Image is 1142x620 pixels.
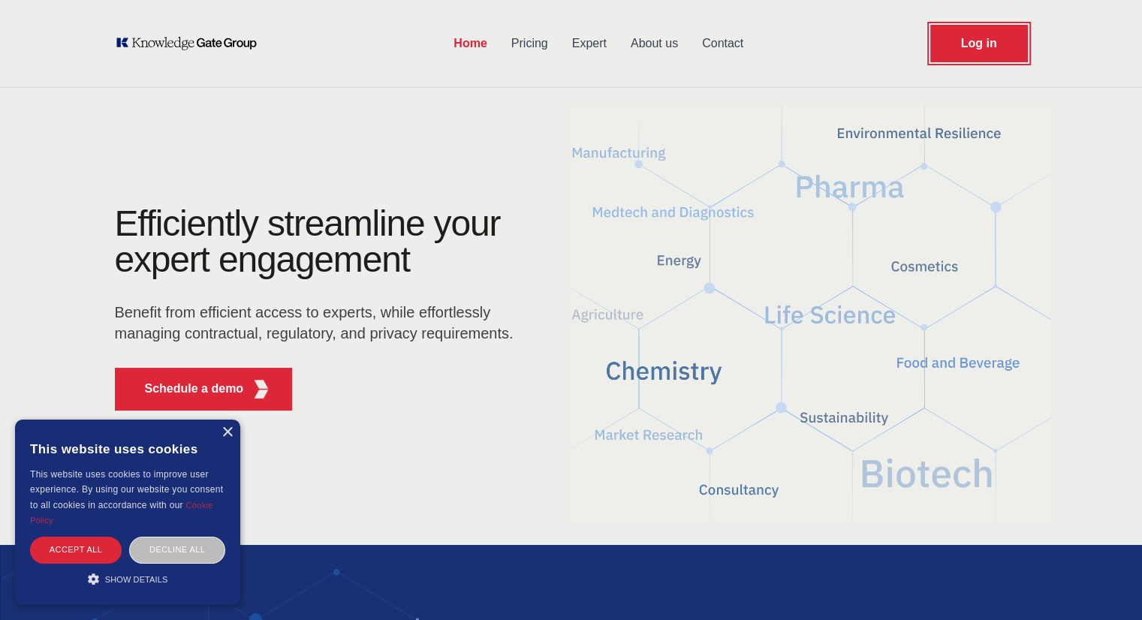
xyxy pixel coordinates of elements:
a: Expert [560,24,619,63]
a: Contact [690,24,755,63]
img: KGG Fifth Element RED [252,380,270,399]
div: Accept all [30,537,122,563]
a: About us [619,24,690,63]
a: Pricing [499,24,560,63]
div: Close [221,427,233,438]
button: Schedule a demoKGG Fifth Element RED [115,368,293,411]
a: KOL Knowledge Platform: Talk to Key External Experts (KEE) [115,36,267,51]
iframe: Chat Widget [1067,548,1142,620]
div: Decline all [129,537,225,563]
div: This website uses cookies [30,431,225,467]
a: Request Demo [930,25,1028,62]
span: Show details [105,575,168,584]
p: Schedule a demo [145,380,244,398]
img: KGG Fifth Element RED [571,98,1052,530]
a: Cookie Policy [30,501,213,525]
div: Show details [30,571,225,586]
p: Benefit from efficient access to experts, while effortlessly managing contractual, regulatory, an... [115,302,523,344]
h1: Efficiently streamline your expert engagement [115,203,501,279]
span: This website uses cookies to improve user experience. By using our website you consent to all coo... [30,469,223,510]
a: Home [441,24,499,63]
